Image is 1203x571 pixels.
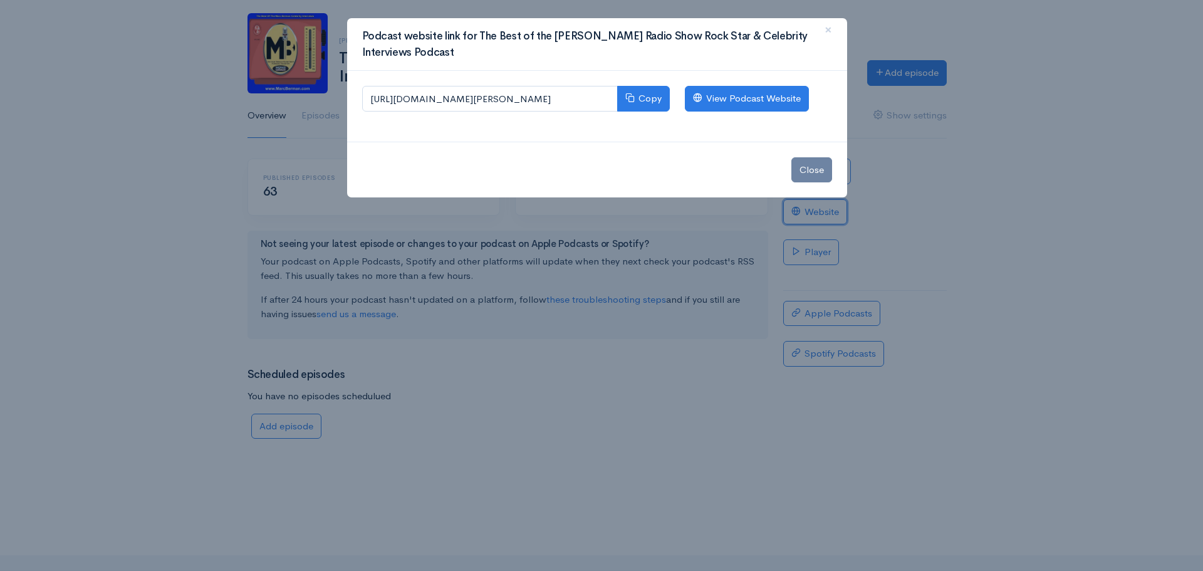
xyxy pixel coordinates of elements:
span: × [825,21,832,39]
button: Close [791,157,832,183]
button: Copy [617,86,670,112]
h3: Podcast website link for The Best of the [PERSON_NAME] Radio Show Rock Star & Celebrity Interview... [362,28,810,60]
a: View Podcast Website [685,86,809,112]
button: Close [810,13,847,48]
